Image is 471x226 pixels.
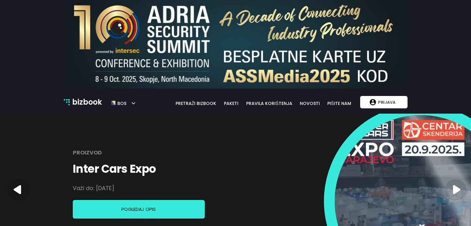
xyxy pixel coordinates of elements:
[64,96,102,108] a: bizbook
[324,100,355,107] a: pišite nam
[242,100,296,107] a: pravila korištenja
[172,100,220,107] a: pretraži bizbook
[73,162,156,176] h1: Inter Cars Expo
[220,100,242,107] a: paketi
[296,100,324,107] a: novosti
[64,99,70,105] img: bizbook
[72,96,102,108] p: bizbook
[376,96,398,108] p: Prijava
[370,99,376,105] img: account logo
[73,146,102,159] h2: Proizvod
[360,96,407,108] button: Prijava
[111,98,116,108] img: bos
[116,98,126,106] h5: bos
[73,182,114,194] p: Važi do: [DATE]
[73,200,205,219] button: Pogledaj opis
